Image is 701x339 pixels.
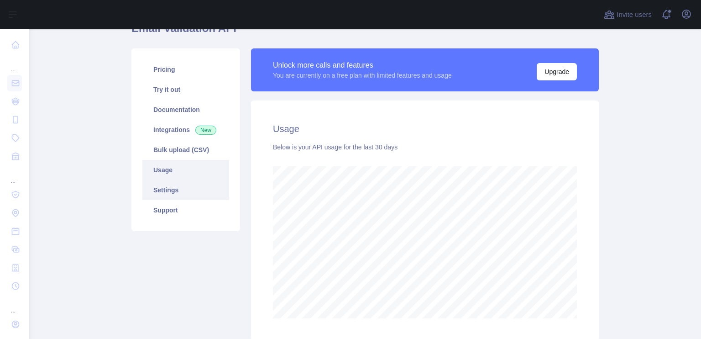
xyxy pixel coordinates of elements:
a: Documentation [142,100,229,120]
div: Unlock more calls and features [273,60,452,71]
div: ... [7,55,22,73]
div: ... [7,296,22,314]
a: Usage [142,160,229,180]
a: Try it out [142,79,229,100]
a: Settings [142,180,229,200]
h2: Usage [273,122,577,135]
span: Invite users [617,10,652,20]
button: Upgrade [537,63,577,80]
div: You are currently on a free plan with limited features and usage [273,71,452,80]
a: Pricing [142,59,229,79]
h1: Email Validation API [131,21,599,43]
span: New [195,126,216,135]
a: Integrations New [142,120,229,140]
div: Below is your API usage for the last 30 days [273,143,577,152]
a: Support [142,200,229,220]
button: Invite users [602,7,654,22]
a: Bulk upload (CSV) [142,140,229,160]
div: ... [7,166,22,185]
